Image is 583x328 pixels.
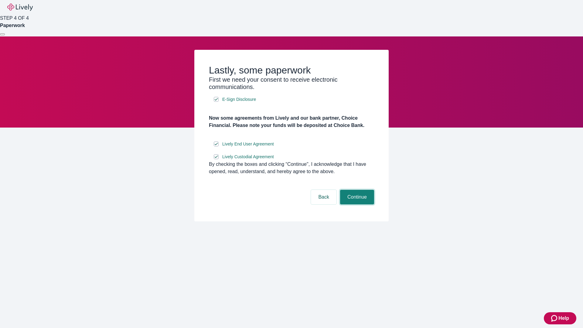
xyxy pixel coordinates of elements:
span: Lively Custodial Agreement [222,154,274,160]
h2: Lastly, some paperwork [209,64,374,76]
button: Continue [340,190,374,204]
div: By checking the boxes and clicking “Continue", I acknowledge that I have opened, read, understand... [209,161,374,175]
h4: Now some agreements from Lively and our bank partner, Choice Financial. Please note your funds wi... [209,114,374,129]
img: Lively [7,4,33,11]
h3: First we need your consent to receive electronic communications. [209,76,374,91]
svg: Zendesk support icon [551,315,558,322]
span: Lively End User Agreement [222,141,274,147]
a: e-sign disclosure document [221,96,257,103]
span: E-Sign Disclosure [222,96,256,103]
span: Help [558,315,569,322]
a: e-sign disclosure document [221,140,275,148]
button: Zendesk support iconHelp [544,312,576,324]
button: Back [311,190,336,204]
a: e-sign disclosure document [221,153,275,161]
